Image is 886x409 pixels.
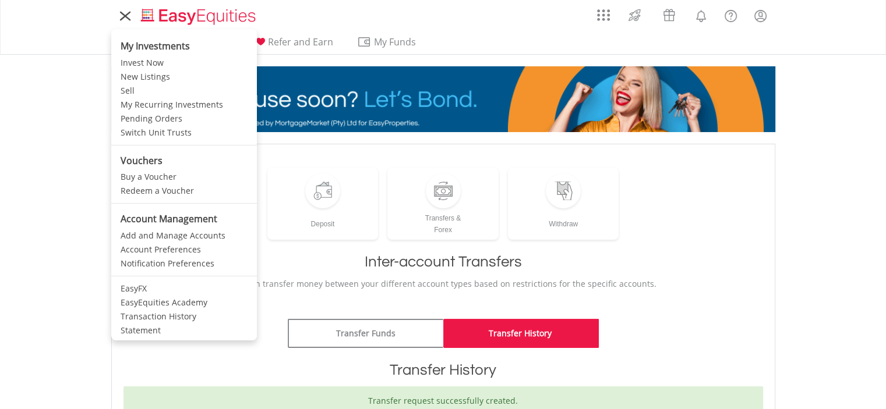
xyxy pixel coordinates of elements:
a: Sell [111,84,257,98]
p: You can transfer money between your different account types based on restrictions for the specifi... [123,278,763,290]
a: FAQ's and Support [716,3,746,26]
a: AppsGrid [590,3,617,22]
a: Withdraw [508,168,619,240]
li: My Investments [111,32,257,56]
a: Home page [136,3,260,26]
a: Vouchers [652,3,686,24]
a: Account Preferences [111,243,257,257]
img: thrive-v2.svg [625,6,644,24]
a: My Recurring Investments [111,98,257,112]
a: Pending Orders [111,112,257,126]
h1: Inter-account Transfers [123,251,763,272]
a: Notifications [686,3,716,26]
a: Redeem a Voucher [111,184,257,198]
li: Vouchers [111,151,257,170]
li: Account Management [111,209,257,229]
a: Transaction History [111,310,257,323]
span: Refer and Earn [268,35,333,48]
a: Invest Now [111,56,257,70]
a: Refer and Earn [249,36,338,54]
div: Withdraw [508,208,619,230]
a: Buy a Voucher [111,170,257,184]
a: EasyFX [111,282,257,296]
a: Transfers &Forex [387,168,499,240]
span: My Funds [357,34,433,49]
a: New Listings [111,70,257,84]
div: Transfers & Forex [387,208,499,236]
div: Deposit [267,208,379,230]
a: Transfer Funds [288,319,443,348]
img: vouchers-v2.svg [659,6,679,24]
a: Deposit [267,168,379,240]
h1: Transfer History [123,360,763,380]
a: EasyEquities Academy [111,296,257,310]
a: My Profile [746,3,775,29]
a: Switch Unit Trusts [111,126,257,140]
a: Add and Manage Accounts [111,229,257,243]
a: Statement [111,323,257,337]
img: EasyMortage Promotion Banner [111,66,775,132]
a: Notification Preferences [111,257,257,271]
a: Transfer History [443,319,599,348]
img: EasyEquities_Logo.png [139,7,260,26]
img: grid-menu-icon.svg [597,9,610,22]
